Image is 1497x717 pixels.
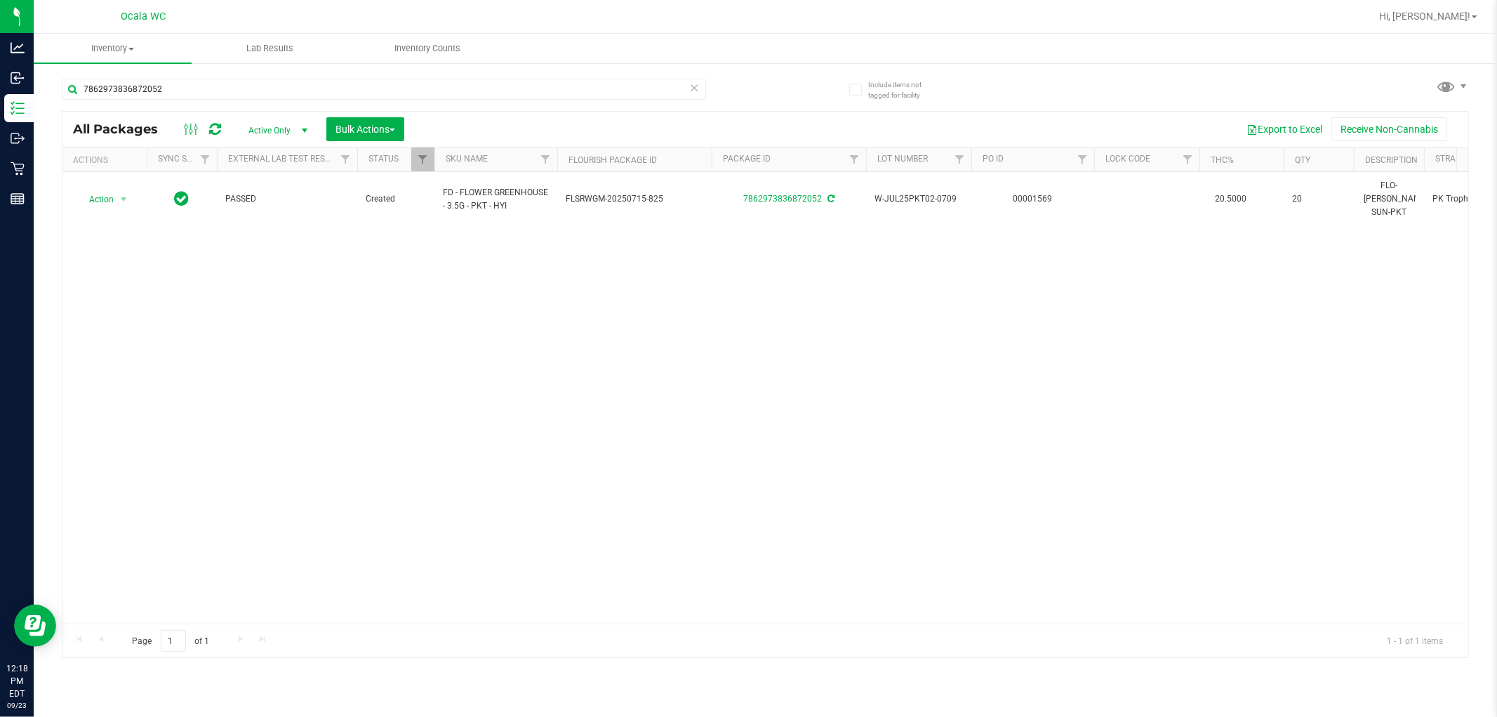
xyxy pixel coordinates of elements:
span: Inventory [34,42,192,55]
inline-svg: Outbound [11,131,25,145]
p: 09/23 [6,700,27,711]
inline-svg: Retail [11,162,25,176]
span: Bulk Actions [335,124,395,135]
span: Include items not tagged for facility [868,79,938,100]
a: SKU Name [446,154,488,164]
a: Status [368,154,399,164]
span: 20 [1292,192,1345,206]
a: Inventory Counts [349,34,507,63]
a: Filter [534,147,557,171]
span: select [115,190,133,209]
a: 00001569 [1013,194,1053,204]
div: FLO-[PERSON_NAME]-SUN-PKT [1362,178,1416,221]
inline-svg: Reports [11,192,25,206]
inline-svg: Analytics [11,41,25,55]
span: Action [76,190,114,209]
inline-svg: Inventory [11,101,25,115]
span: Hi, [PERSON_NAME]! [1379,11,1470,22]
span: In Sync [175,189,189,209]
span: FD - FLOWER GREENHOUSE - 3.5G - PKT - HYI [443,186,549,213]
button: Receive Non-Cannabis [1331,117,1447,141]
a: PO ID [983,154,1004,164]
div: Actions [73,155,141,165]
a: Package ID [723,154,771,164]
span: Lab Results [227,42,312,55]
a: Lot Number [877,154,928,164]
span: Ocala WC [121,11,166,22]
span: Sync from Compliance System [825,194,834,204]
a: Lab Results [192,34,350,63]
a: 7862973836872052 [743,194,822,204]
a: Filter [334,147,357,171]
span: All Packages [73,121,172,137]
a: Strain [1435,154,1464,164]
span: 20.5000 [1208,189,1253,209]
button: Bulk Actions [326,117,404,141]
span: FLSRWGM-20250715-825 [566,192,703,206]
a: Description [1365,155,1418,165]
a: THC% [1211,155,1234,165]
p: 12:18 PM EDT [6,662,27,700]
a: Inventory [34,34,192,63]
a: Qty [1295,155,1310,165]
span: Page of 1 [120,630,221,652]
a: Filter [948,147,971,171]
span: 1 - 1 of 1 items [1376,630,1454,651]
a: Filter [194,147,217,171]
input: Search Package ID, Item Name, SKU, Lot or Part Number... [62,79,706,100]
a: Sync Status [158,154,212,164]
span: Inventory Counts [375,42,479,55]
iframe: Resource center [14,605,56,647]
input: 1 [161,630,186,652]
a: Filter [411,147,434,171]
inline-svg: Inbound [11,71,25,85]
a: Filter [1176,147,1199,171]
span: Created [366,192,426,206]
span: W-JUL25PKT02-0709 [874,192,963,206]
a: Flourish Package ID [568,155,657,165]
span: PASSED [225,192,349,206]
a: Filter [1071,147,1094,171]
button: Export to Excel [1237,117,1331,141]
a: Lock Code [1105,154,1150,164]
a: External Lab Test Result [228,154,338,164]
a: Filter [843,147,866,171]
span: Clear [690,79,700,97]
